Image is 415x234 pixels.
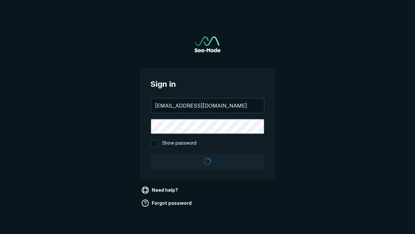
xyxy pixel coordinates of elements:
input: your@email.com [151,98,264,113]
span: Sign in [150,78,265,90]
img: See-Mode Logo [195,36,220,52]
span: Show password [162,139,196,147]
a: Forgot password [140,198,194,208]
a: Go to sign in [195,36,220,52]
a: Need help? [140,185,181,195]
